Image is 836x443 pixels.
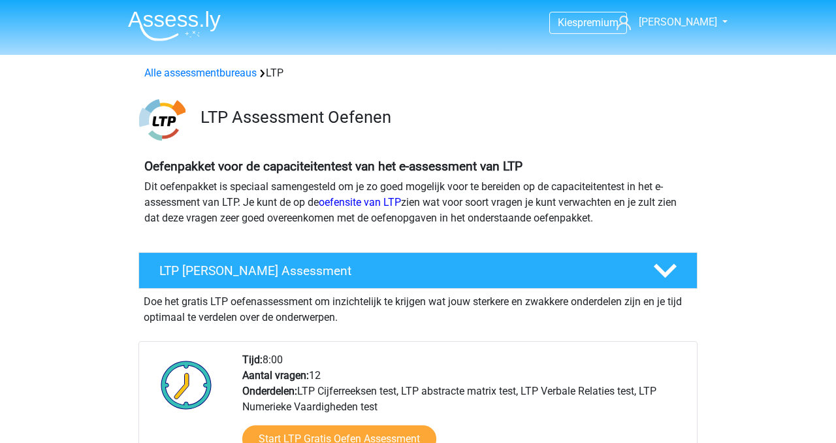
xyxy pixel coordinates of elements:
img: ltp.png [139,97,185,143]
b: Tijd: [242,353,263,366]
img: Klok [153,352,219,418]
b: Onderdelen: [242,385,297,397]
div: Doe het gratis LTP oefenassessment om inzichtelijk te krijgen wat jouw sterkere en zwakkere onder... [138,289,698,325]
a: Alle assessmentbureaus [144,67,257,79]
h4: LTP [PERSON_NAME] Assessment [159,263,632,278]
b: Oefenpakket voor de capaciteitentest van het e-assessment van LTP [144,159,522,174]
a: oefensite van LTP [319,196,401,208]
h3: LTP Assessment Oefenen [201,107,687,127]
a: Kiespremium [550,14,626,31]
span: Kies [558,16,577,29]
a: LTP [PERSON_NAME] Assessment [133,252,703,289]
span: premium [577,16,619,29]
a: [PERSON_NAME] [611,14,718,30]
p: Dit oefenpakket is speciaal samengesteld om je zo goed mogelijk voor te bereiden op de capaciteit... [144,179,692,226]
div: LTP [139,65,697,81]
b: Aantal vragen: [242,369,309,382]
span: [PERSON_NAME] [639,16,717,28]
img: Assessly [128,10,221,41]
